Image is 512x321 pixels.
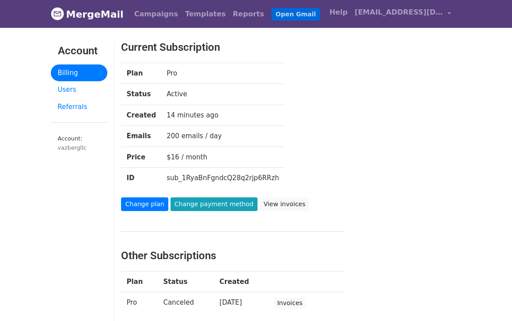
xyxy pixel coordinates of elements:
[161,168,284,189] td: sub_1RyaBnFgndcQ28q2rjp6RRzh
[121,63,161,84] th: Plan
[51,7,64,20] img: MergeMail logo
[158,292,214,314] td: Canceled
[121,249,343,262] h3: Other Subscriptions
[58,135,101,152] small: Account:
[274,298,305,309] a: Invoices
[214,292,269,314] td: [DATE]
[121,292,158,314] td: Pro
[161,63,284,84] td: Pro
[51,5,124,23] a: MergeMail
[171,197,258,211] a: Change payment method
[131,5,182,23] a: Campaigns
[260,197,310,211] a: View invoices
[51,64,108,82] a: Billing
[468,279,512,321] iframe: Chat Widget
[121,147,161,168] th: Price
[161,105,284,126] td: 14 minutes ago
[229,5,268,23] a: Reports
[158,271,214,292] th: Status
[51,81,108,98] a: Users
[326,4,351,21] a: Help
[58,45,101,57] h3: Account
[351,4,455,24] a: [EMAIL_ADDRESS][DOMAIN_NAME]
[121,168,161,189] th: ID
[161,84,284,105] td: Active
[121,197,168,211] a: Change plan
[161,147,284,168] td: $16 / month
[214,271,269,292] th: Created
[271,8,320,21] a: Open Gmail
[121,41,432,54] h3: Current Subscription
[58,144,101,152] div: vazbergllc
[121,126,161,147] th: Emails
[355,7,443,18] span: [EMAIL_ADDRESS][DOMAIN_NAME]
[121,105,161,126] th: Created
[182,5,229,23] a: Templates
[161,126,284,147] td: 200 emails / day
[121,271,158,292] th: Plan
[51,98,108,116] a: Referrals
[121,84,161,105] th: Status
